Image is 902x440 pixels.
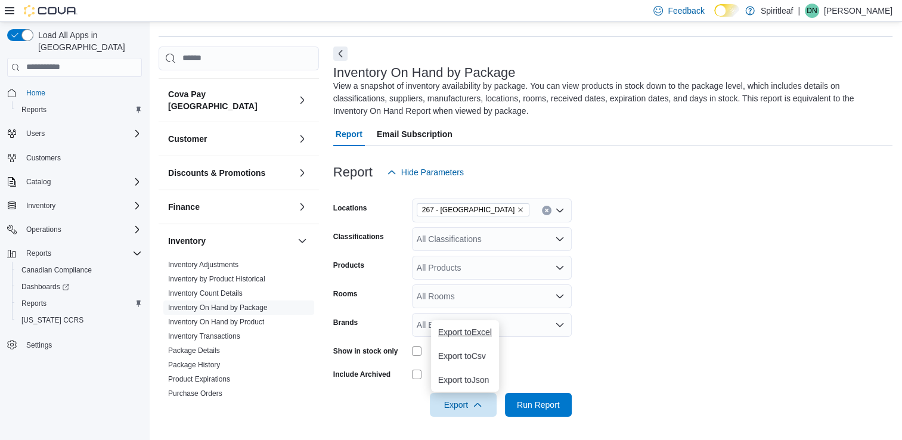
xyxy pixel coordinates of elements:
span: Inventory Adjustments [168,260,238,269]
button: Settings [2,336,147,353]
button: Users [2,125,147,142]
span: Home [21,85,142,100]
span: Operations [21,222,142,237]
button: Reports [12,295,147,312]
button: Catalog [2,173,147,190]
span: Settings [26,340,52,350]
label: Include Archived [333,370,390,379]
h3: Discounts & Promotions [168,167,265,179]
span: Hide Parameters [401,166,464,178]
button: Open list of options [555,320,565,330]
span: Export [437,393,489,417]
span: Report [336,122,362,146]
h3: Finance [168,201,200,213]
span: Reports [26,249,51,258]
button: Customer [168,133,293,145]
a: Inventory by Product Historical [168,275,265,283]
a: Home [21,86,50,100]
button: Next [333,47,348,61]
label: Products [333,261,364,270]
button: Cova Pay [GEOGRAPHIC_DATA] [295,93,309,107]
span: Run Report [517,399,560,411]
a: Purchase Orders [168,389,222,398]
button: Operations [2,221,147,238]
span: Dashboards [17,280,142,294]
span: Package Details [168,346,220,355]
span: Users [26,129,45,138]
button: Open list of options [555,292,565,301]
span: Inventory [21,199,142,213]
span: Settings [21,337,142,352]
button: Open list of options [555,206,565,215]
button: Export toExcel [431,320,499,344]
button: Clear input [542,206,551,215]
h3: Inventory On Hand by Package [333,66,516,80]
a: Inventory On Hand by Product [168,318,264,326]
a: Package History [168,361,220,369]
label: Classifications [333,232,384,241]
button: Export toJson [431,368,499,392]
button: Home [2,84,147,101]
input: Dark Mode [714,4,739,17]
a: Customers [21,151,66,165]
button: Finance [295,200,309,214]
h3: Cova Pay [GEOGRAPHIC_DATA] [168,88,293,112]
span: Inventory On Hand by Product [168,317,264,327]
button: Discounts & Promotions [168,167,293,179]
span: Catalog [26,177,51,187]
a: Reports [17,103,51,117]
a: Inventory On Hand by Package [168,303,268,312]
button: Reports [12,101,147,118]
span: Reports [21,246,142,261]
label: Brands [333,318,358,327]
span: Home [26,88,45,98]
p: [PERSON_NAME] [824,4,892,18]
span: Inventory by Product Historical [168,274,265,284]
h3: Report [333,165,373,179]
h3: Inventory [168,235,206,247]
div: Inventory [159,258,319,434]
button: Open list of options [555,234,565,244]
button: Open list of options [555,263,565,272]
span: Operations [26,225,61,234]
a: Inventory Adjustments [168,261,238,269]
button: Reports [2,245,147,262]
span: Customers [21,150,142,165]
a: Product Expirations [168,375,230,383]
nav: Complex example [7,79,142,385]
a: Settings [21,338,57,352]
div: Danielle N [805,4,819,18]
label: Locations [333,203,367,213]
a: Dashboards [12,278,147,295]
span: [US_STATE] CCRS [21,315,83,325]
button: Discounts & Promotions [295,166,309,180]
a: Inventory Transactions [168,332,240,340]
span: Reports [21,105,47,114]
span: Inventory Transactions [168,331,240,341]
span: Reports [17,103,142,117]
button: Remove 267 - Cold Lake from selection in this group [517,206,524,213]
a: Inventory Count Details [168,289,243,298]
span: Product Expirations [168,374,230,384]
button: Operations [21,222,66,237]
span: DN [807,4,817,18]
span: Email Subscription [377,122,452,146]
button: Inventory [2,197,147,214]
img: Cova [24,5,78,17]
span: Reports [17,296,142,311]
span: 267 - [GEOGRAPHIC_DATA] [422,204,514,216]
button: Finance [168,201,293,213]
span: Feedback [668,5,704,17]
button: [US_STATE] CCRS [12,312,147,329]
h3: Customer [168,133,207,145]
p: | [798,4,800,18]
span: Canadian Compliance [17,263,142,277]
button: Hide Parameters [382,160,469,184]
span: Canadian Compliance [21,265,92,275]
span: Export to Csv [438,351,492,361]
span: Export to Excel [438,327,492,337]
